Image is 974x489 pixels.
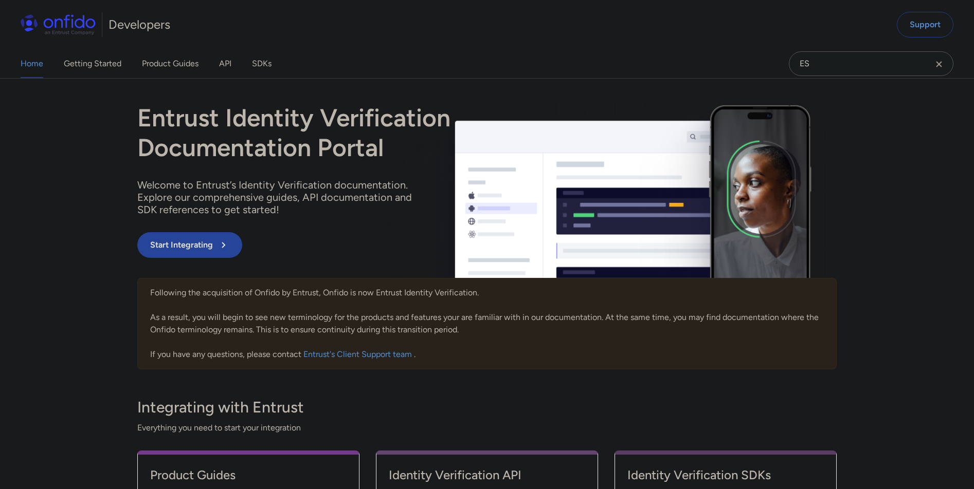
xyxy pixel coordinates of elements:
[933,58,945,70] svg: Clear search field button
[137,232,627,258] a: Start Integrating
[137,278,837,369] div: Following the acquisition of Onfido by Entrust, Onfido is now Entrust Identity Verification. As a...
[627,467,824,483] h4: Identity Verification SDKs
[21,49,43,78] a: Home
[252,49,272,78] a: SDKs
[137,232,242,258] button: Start Integrating
[137,397,837,418] h3: Integrating with Entrust
[150,467,347,483] h4: Product Guides
[137,422,837,434] span: Everything you need to start your integration
[303,349,414,359] a: Entrust's Client Support team
[21,14,96,35] img: Onfido Logo
[897,12,953,37] a: Support
[219,49,231,78] a: API
[389,467,585,483] h4: Identity Verification API
[142,49,199,78] a: Product Guides
[789,51,953,76] input: Onfido search input field
[109,16,170,33] h1: Developers
[137,179,425,216] p: Welcome to Entrust’s Identity Verification documentation. Explore our comprehensive guides, API d...
[137,103,627,162] h1: Entrust Identity Verification Documentation Portal
[64,49,121,78] a: Getting Started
